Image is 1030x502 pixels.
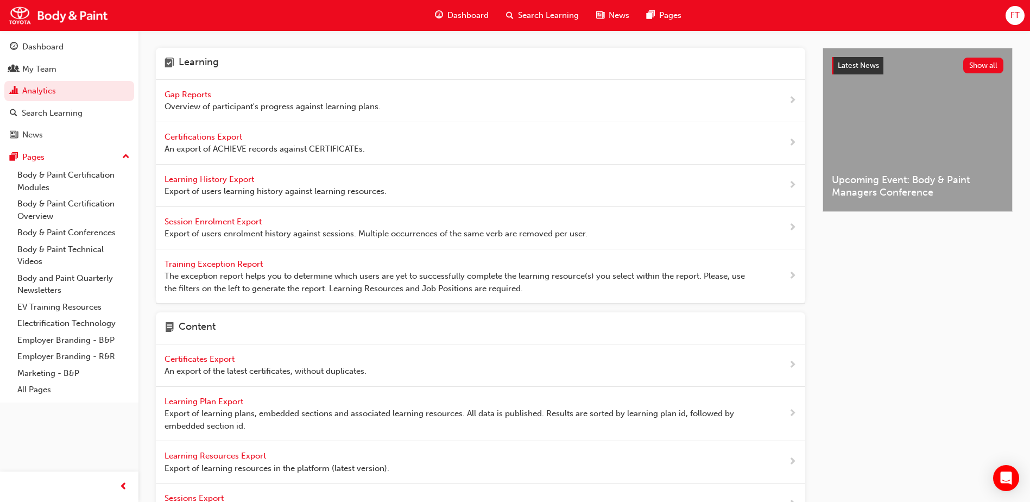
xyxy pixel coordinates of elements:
[13,196,134,224] a: Body & Paint Certification Overview
[435,9,443,22] span: guage-icon
[5,3,111,28] img: Trak
[497,4,587,27] a: search-iconSearch Learning
[1006,6,1025,25] button: FT
[506,9,514,22] span: search-icon
[788,407,797,421] span: next-icon
[518,9,579,22] span: Search Learning
[13,270,134,299] a: Body and Paint Quarterly Newsletters
[165,462,389,475] span: Export of learning resources in the platform (latest version).
[165,259,265,269] span: Training Exception Report
[10,109,17,118] span: search-icon
[426,4,497,27] a: guage-iconDashboard
[156,387,805,442] a: Learning Plan Export Export of learning plans, embedded sections and associated learning resource...
[156,165,805,207] a: Learning History Export Export of users learning history against learning resources.next-icon
[165,407,754,432] span: Export of learning plans, embedded sections and associated learning resources. All data is publis...
[4,147,134,167] button: Pages
[165,354,237,364] span: Certificates Export
[165,90,213,99] span: Gap Reports
[165,321,174,335] span: page-icon
[13,348,134,365] a: Employer Branding - R&R
[156,80,805,122] a: Gap Reports Overview of participant's progress against learning plans.next-icon
[832,174,1003,198] span: Upcoming Event: Body & Paint Managers Conference
[993,465,1019,491] div: Open Intercom Messenger
[638,4,690,27] a: pages-iconPages
[609,9,629,22] span: News
[22,151,45,164] div: Pages
[788,455,797,469] span: next-icon
[1010,9,1020,22] span: FT
[165,185,387,198] span: Export of users learning history against learning resources.
[4,81,134,101] a: Analytics
[13,332,134,349] a: Employer Branding - B&P
[156,344,805,387] a: Certificates Export An export of the latest certificates, without duplicates.next-icon
[13,365,134,382] a: Marketing - B&P
[10,130,18,140] span: news-icon
[165,451,268,461] span: Learning Resources Export
[165,57,174,71] span: learning-icon
[13,241,134,270] a: Body & Paint Technical Videos
[13,167,134,196] a: Body & Paint Certification Modules
[165,101,381,113] span: Overview of participant's progress against learning plans.
[788,136,797,150] span: next-icon
[165,217,264,227] span: Session Enrolment Export
[4,37,134,57] a: Dashboard
[179,321,216,335] h4: Content
[13,224,134,241] a: Body & Paint Conferences
[838,61,879,70] span: Latest News
[10,86,18,96] span: chart-icon
[119,480,128,494] span: prev-icon
[788,359,797,372] span: next-icon
[22,107,83,120] div: Search Learning
[165,397,245,406] span: Learning Plan Export
[963,58,1004,73] button: Show all
[156,441,805,484] a: Learning Resources Export Export of learning resources in the platform (latest version).next-icon
[165,143,365,155] span: An export of ACHIEVE records against CERTIFICATEs.
[156,122,805,165] a: Certifications Export An export of ACHIEVE records against CERTIFICATEs.next-icon
[596,9,604,22] span: news-icon
[165,174,256,184] span: Learning History Export
[165,365,366,378] span: An export of the latest certificates, without duplicates.
[823,48,1013,212] a: Latest NewsShow allUpcoming Event: Body & Paint Managers Conference
[4,35,134,147] button: DashboardMy TeamAnalyticsSearch LearningNews
[788,269,797,283] span: next-icon
[13,315,134,332] a: Electrification Technology
[165,132,244,142] span: Certifications Export
[156,249,805,304] a: Training Exception Report The exception report helps you to determine which users are yet to succ...
[10,42,18,52] span: guage-icon
[156,207,805,249] a: Session Enrolment Export Export of users enrolment history against sessions. Multiple occurrences...
[659,9,681,22] span: Pages
[22,63,56,76] div: My Team
[10,65,18,74] span: people-icon
[447,9,489,22] span: Dashboard
[22,129,43,141] div: News
[13,299,134,316] a: EV Training Resources
[788,179,797,192] span: next-icon
[788,94,797,108] span: next-icon
[587,4,638,27] a: news-iconNews
[22,41,64,53] div: Dashboard
[122,150,130,164] span: up-icon
[4,103,134,123] a: Search Learning
[4,125,134,145] a: News
[13,381,134,398] a: All Pages
[10,153,18,162] span: pages-icon
[165,270,754,294] span: The exception report helps you to determine which users are yet to successfully complete the lear...
[179,57,219,71] h4: Learning
[788,221,797,235] span: next-icon
[4,59,134,79] a: My Team
[165,228,587,240] span: Export of users enrolment history against sessions. Multiple occurrences of the same verb are rem...
[832,57,1003,74] a: Latest NewsShow all
[647,9,655,22] span: pages-icon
